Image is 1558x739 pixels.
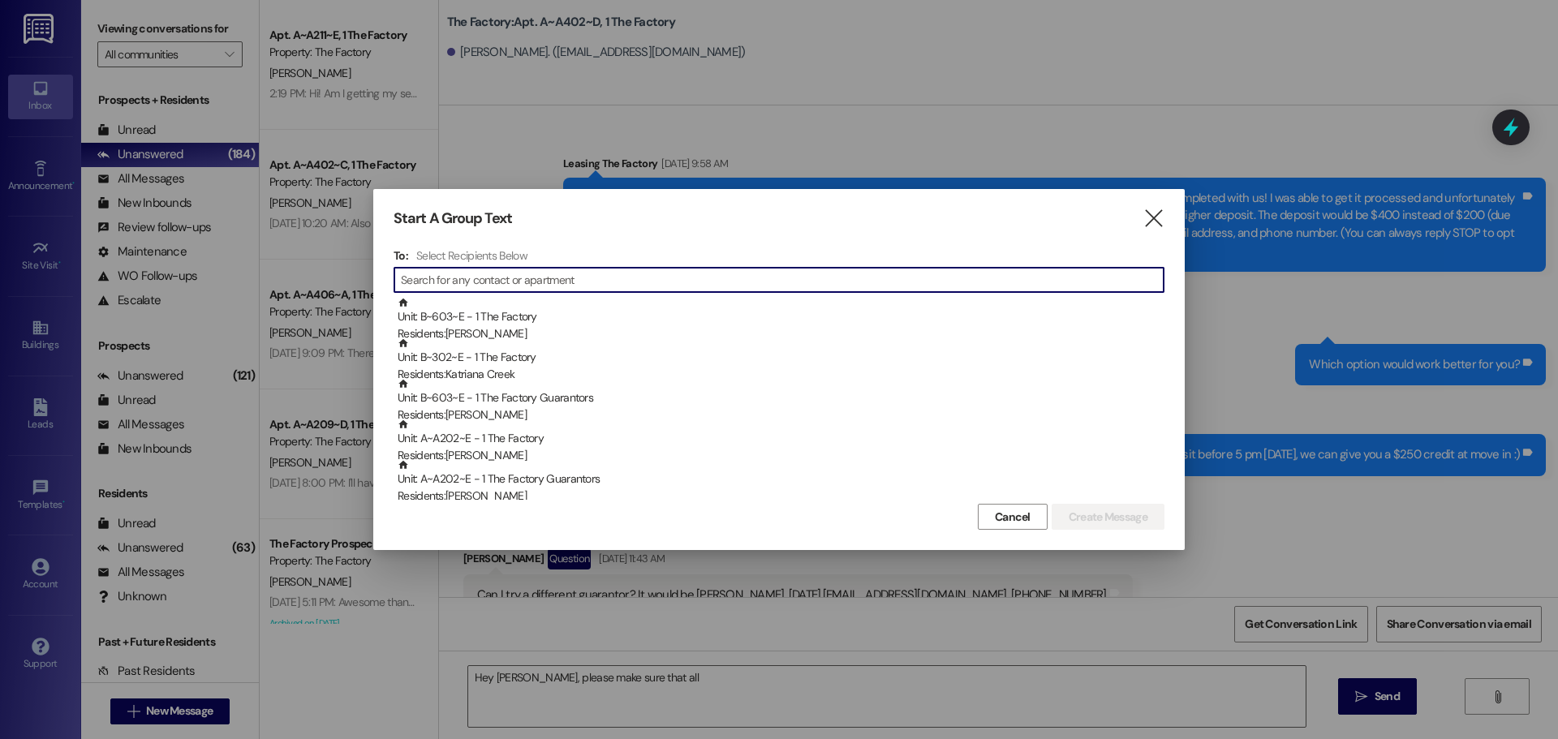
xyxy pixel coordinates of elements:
h4: Select Recipients Below [416,248,527,263]
div: Unit: A~A202~E - 1 The Factory Guarantors [398,459,1164,505]
span: Cancel [995,509,1031,526]
div: Residents: [PERSON_NAME] [398,325,1164,342]
input: Search for any contact or apartment [401,269,1164,291]
div: Residents: [PERSON_NAME] [398,406,1164,423]
div: Unit: B~603~E - 1 The Factory [398,297,1164,343]
div: Unit: B~302~E - 1 The Factory [398,337,1164,384]
div: Unit: B~302~E - 1 The FactoryResidents:Katriana Creek [394,337,1164,378]
div: Unit: A~A202~E - 1 The Factory GuarantorsResidents:[PERSON_NAME] [394,459,1164,500]
span: Create Message [1069,509,1147,526]
div: Unit: A~A202~E - 1 The Factory [398,419,1164,465]
div: Unit: B~603~E - 1 The FactoryResidents:[PERSON_NAME] [394,297,1164,337]
button: Create Message [1052,504,1164,530]
h3: To: [394,248,408,263]
i:  [1143,210,1164,227]
div: Residents: [PERSON_NAME] [398,488,1164,505]
h3: Start A Group Text [394,209,512,228]
div: Unit: A~A202~E - 1 The FactoryResidents:[PERSON_NAME] [394,419,1164,459]
div: Residents: Katriana Creek [398,366,1164,383]
div: Unit: B~603~E - 1 The Factory Guarantors [398,378,1164,424]
div: Unit: B~603~E - 1 The Factory GuarantorsResidents:[PERSON_NAME] [394,378,1164,419]
button: Cancel [978,504,1048,530]
div: Residents: [PERSON_NAME] [398,447,1164,464]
